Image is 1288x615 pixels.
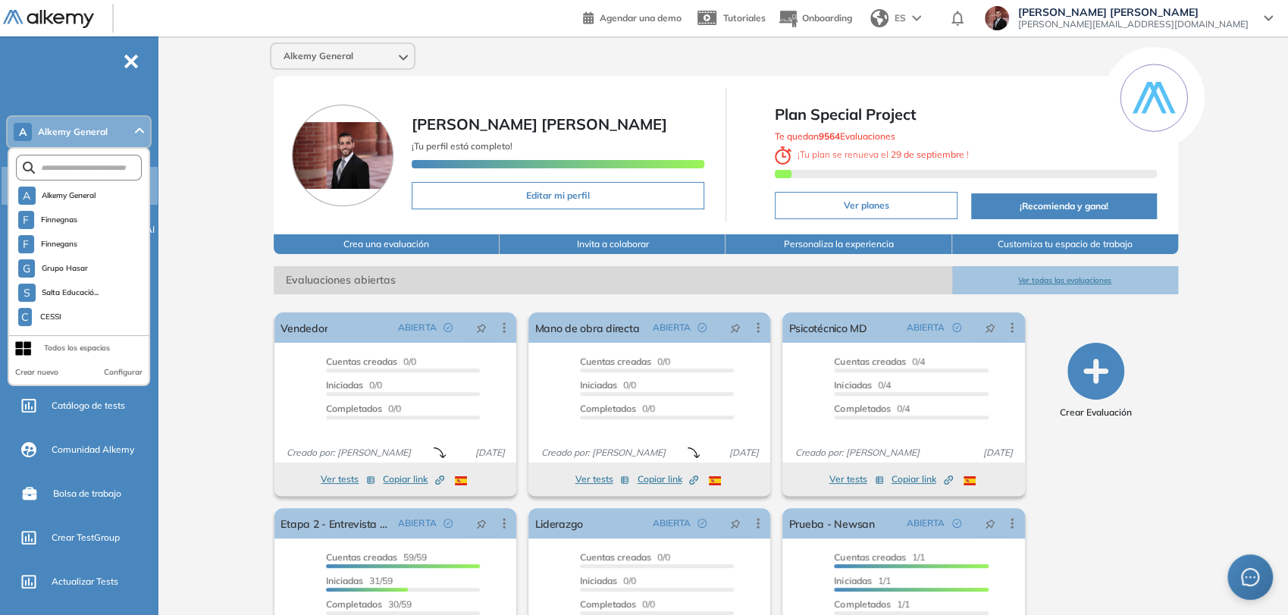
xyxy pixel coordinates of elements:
[973,315,1007,340] button: pushpin
[952,323,961,332] span: check-circle
[40,238,79,250] span: Finnegans
[580,551,651,563] span: Cuentas creadas
[398,516,436,530] span: ABIERTA
[476,322,487,334] span: pushpin
[24,287,30,299] span: S
[53,487,121,500] span: Bolsa de trabajo
[985,322,995,334] span: pushpin
[580,403,636,414] span: Completados
[775,146,791,165] img: clock-svg
[977,446,1019,460] span: [DATE]
[23,214,29,226] span: F
[985,517,995,529] span: pushpin
[730,517,741,529] span: pushpin
[637,472,698,486] span: Copiar link
[326,379,382,391] span: 0/0
[465,511,498,535] button: pushpin
[652,516,690,530] span: ABIERTA
[465,315,498,340] button: pushpin
[21,311,29,323] span: C
[600,12,682,24] span: Agendar una demo
[870,9,888,27] img: world
[1060,343,1132,419] button: Crear Evaluación
[326,356,416,367] span: 0/0
[580,403,655,414] span: 0/0
[697,519,707,528] span: check-circle
[892,470,953,488] button: Copiar link
[971,193,1157,219] button: ¡Recomienda y gana!
[44,342,110,354] div: Todos los espacios
[580,551,670,563] span: 0/0
[775,103,1157,126] span: Plan Special Project
[1241,568,1259,586] span: message
[412,115,667,133] span: [PERSON_NAME] [PERSON_NAME]
[834,551,924,563] span: 1/1
[52,443,134,457] span: Comunidad Alkemy
[326,575,363,586] span: Iniciadas
[888,149,967,160] b: 29 de septiembre
[40,214,79,226] span: Finnegnas
[580,575,636,586] span: 0/0
[719,315,752,340] button: pushpin
[104,366,143,378] button: Configurar
[580,575,617,586] span: Iniciadas
[775,130,895,142] span: Te quedan Evaluaciones
[725,234,951,254] button: Personaliza la experiencia
[580,379,636,391] span: 0/0
[534,446,671,460] span: Creado por: [PERSON_NAME]
[38,126,108,138] span: Alkemy General
[719,511,752,535] button: pushpin
[834,575,890,586] span: 1/1
[580,598,636,610] span: Completados
[952,234,1178,254] button: Customiza tu espacio de trabajo
[469,446,510,460] span: [DATE]
[834,356,905,367] span: Cuentas creadas
[802,12,852,24] span: Onboarding
[952,519,961,528] span: check-circle
[23,262,30,275] span: G
[583,8,682,26] a: Agendar una demo
[575,470,629,488] button: Ver tests
[326,356,397,367] span: Cuentas creadas
[274,234,500,254] button: Crea una evaluación
[788,312,867,343] a: Psicotécnico MD
[775,192,957,219] button: Ver planes
[788,446,925,460] span: Creado por: [PERSON_NAME]
[580,356,670,367] span: 0/0
[280,312,327,343] a: Vendedor
[1018,18,1249,30] span: [PERSON_NAME][EMAIL_ADDRESS][DOMAIN_NAME]
[326,551,427,563] span: 59/59
[23,238,29,250] span: F
[637,470,698,488] button: Copiar link
[964,476,976,485] img: ESP
[476,517,487,529] span: pushpin
[834,598,909,610] span: 1/1
[42,287,99,299] span: Salta Educació...
[3,10,94,29] img: Logo
[819,130,840,142] b: 9564
[52,531,120,544] span: Crear TestGroup
[580,598,655,610] span: 0/0
[52,399,125,413] span: Catálogo de tests
[443,519,453,528] span: check-circle
[775,149,969,160] span: ¡ Tu plan se renueva el !
[829,470,884,488] button: Ver tests
[1018,6,1249,18] span: [PERSON_NAME] [PERSON_NAME]
[326,403,401,414] span: 0/0
[907,516,945,530] span: ABIERTA
[834,575,871,586] span: Iniciadas
[973,511,1007,535] button: pushpin
[709,476,721,485] img: ESP
[534,312,639,343] a: Mano de obra directa
[788,508,874,538] a: Prueba - Newsan
[834,356,924,367] span: 0/4
[907,321,945,334] span: ABIERTA
[834,379,871,391] span: Iniciadas
[398,321,436,334] span: ABIERTA
[834,403,909,414] span: 0/4
[19,126,27,138] span: A
[326,598,412,610] span: 30/59
[892,472,953,486] span: Copiar link
[443,323,453,332] span: check-circle
[38,311,64,323] span: CESSI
